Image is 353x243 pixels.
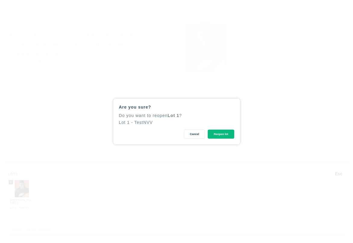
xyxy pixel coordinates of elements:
div: Do you want to reopen ? [119,113,234,118]
div: Lot 1 - TestNVV [119,120,153,125]
span: Lot 1 [168,113,179,118]
button: Reopen lot [208,130,234,139]
div: Are you sure? [119,104,234,110]
button: Cancel [184,130,205,139]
